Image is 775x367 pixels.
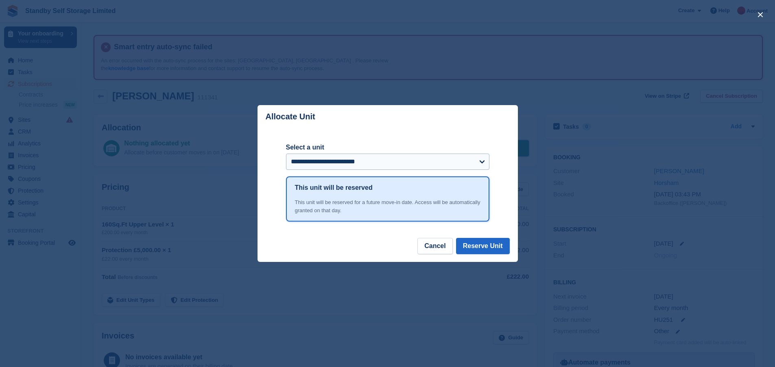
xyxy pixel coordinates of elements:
h1: This unit will be reserved [295,183,373,193]
button: close [754,8,767,21]
div: This unit will be reserved for a future move-in date. Access will be automatically granted on tha... [295,198,480,214]
button: Cancel [417,238,452,254]
button: Reserve Unit [456,238,510,254]
p: Allocate Unit [266,112,315,121]
label: Select a unit [286,143,489,152]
